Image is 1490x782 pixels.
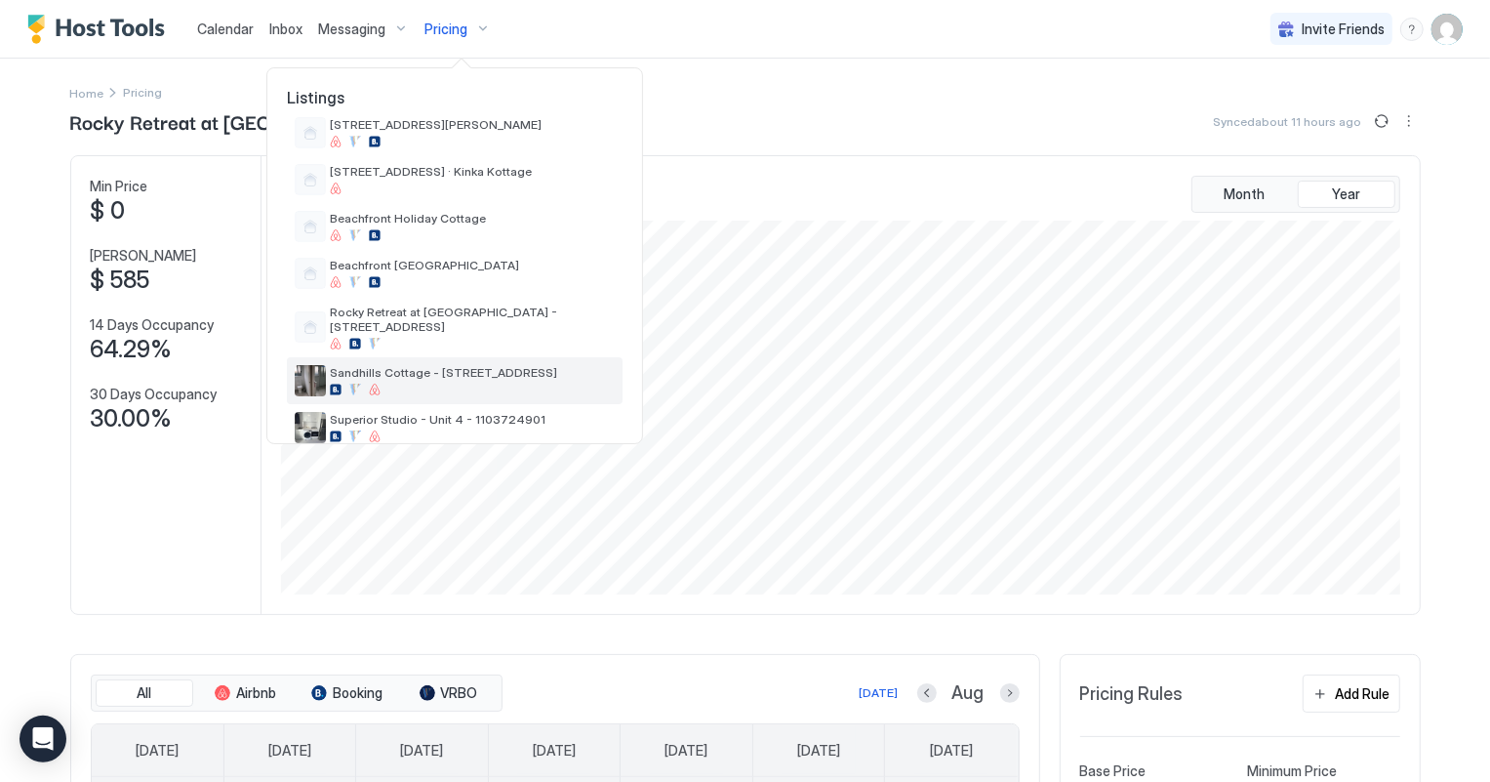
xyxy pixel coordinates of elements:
[330,164,615,179] span: [STREET_ADDRESS] · Kinka Kottage
[330,365,615,380] span: Sandhills Cottage - [STREET_ADDRESS]
[330,117,615,132] span: [STREET_ADDRESS][PERSON_NAME]
[330,211,615,226] span: Beachfront Holiday Cottage
[330,258,615,272] span: Beachfront [GEOGRAPHIC_DATA]
[330,305,615,334] span: Rocky Retreat at [GEOGRAPHIC_DATA] - [STREET_ADDRESS]
[295,365,326,396] div: listing image
[267,88,642,107] span: Listings
[295,412,326,443] div: listing image
[330,412,615,427] span: Superior Studio - Unit 4 - 1103724901
[20,716,66,762] div: Open Intercom Messenger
